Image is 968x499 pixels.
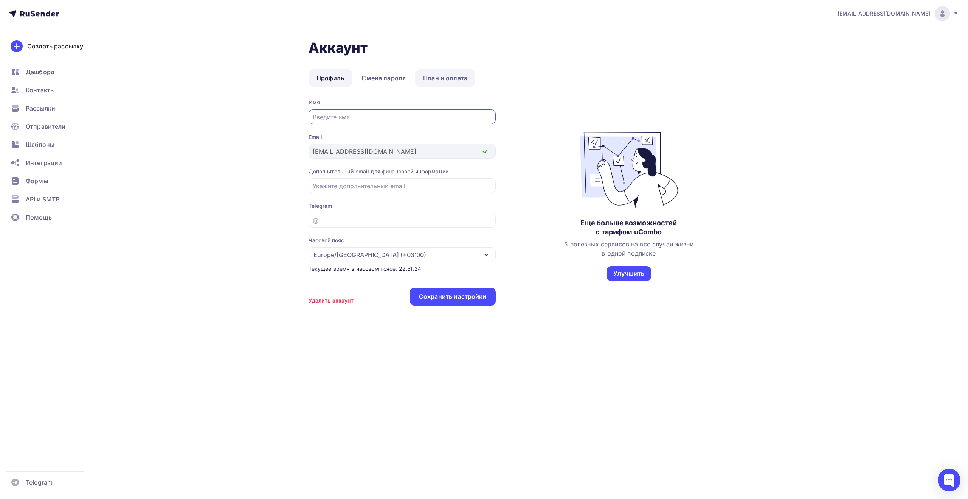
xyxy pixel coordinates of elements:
span: Отправители [26,122,66,131]
a: Шаблоны [6,137,96,152]
a: Смена пароля [354,69,414,87]
a: Профиль [309,69,352,87]
a: Формы [6,173,96,189]
div: Сохранить настройки [419,292,487,301]
span: [EMAIL_ADDRESS][DOMAIN_NAME] [838,10,930,17]
a: Дашборд [6,64,96,80]
span: Интеграции [26,158,62,167]
div: Удалить аккаунт [309,297,354,304]
a: Рассылки [6,101,96,116]
input: Укажите дополнительный email [313,181,491,190]
div: Email [309,133,496,141]
button: Часовой пояс Europe/[GEOGRAPHIC_DATA] (+03:00) [309,237,496,262]
div: Улучшить [613,269,644,278]
span: Шаблоны [26,140,54,149]
div: @ [313,216,319,225]
a: Контакты [6,83,96,98]
a: Отправители [6,119,96,134]
div: Europe/[GEOGRAPHIC_DATA] (+03:00) [313,250,426,259]
a: План и оплата [415,69,475,87]
div: Создать рассылку [27,42,83,51]
div: 5 полезных сервисов на все случаи жизни в одной подписке [564,240,693,258]
span: Контакты [26,86,55,95]
span: API и SMTP [26,195,59,204]
h1: Аккаунт [309,39,762,56]
input: Введите имя [313,112,491,122]
div: Текущее время в часовом поясе: 22:51:24 [309,265,496,273]
span: Дашборд [26,67,54,76]
span: Telegram [26,478,53,487]
span: Рассылки [26,104,55,113]
div: Дополнительный email для финансовой информации [309,168,496,175]
a: [EMAIL_ADDRESS][DOMAIN_NAME] [838,6,959,21]
div: Часовой пояс [309,237,344,244]
div: Имя [309,99,496,106]
div: Telegram [309,202,496,210]
span: Формы [26,176,48,186]
span: Помощь [26,213,52,222]
div: Еще больше возможностей с тарифом uCombo [580,218,677,237]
